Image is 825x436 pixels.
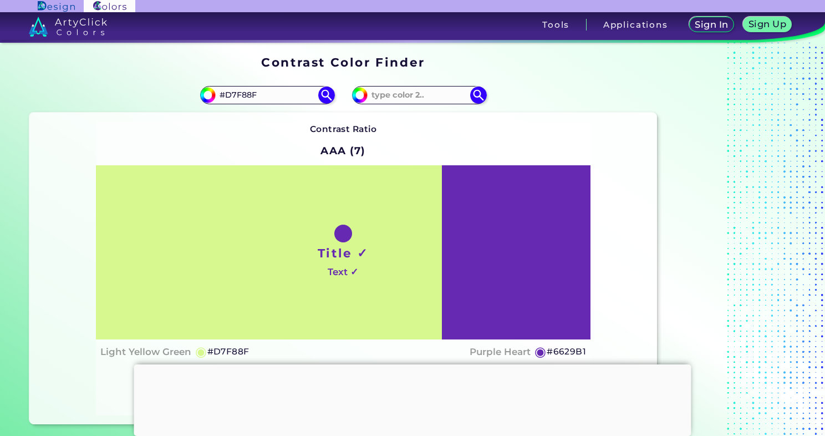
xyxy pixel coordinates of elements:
h3: Tools [542,21,569,29]
a: Sign In [688,17,735,33]
h5: ◉ [195,345,207,358]
h5: Sign Up [747,19,787,29]
h5: #D7F88F [207,344,249,359]
h2: AAA (7) [315,139,370,163]
img: ArtyClick Design logo [38,1,75,12]
img: icon search [470,87,487,103]
a: Sign Up [742,17,793,33]
h5: Sign In [694,20,729,29]
input: type color 2.. [368,88,471,103]
h4: Purple Heart [470,344,531,360]
img: logo_artyclick_colors_white.svg [29,17,107,37]
input: type color 1.. [216,88,319,103]
strong: Contrast Ratio [310,124,377,134]
h5: #6629B1 [547,344,586,359]
iframe: Advertisement [134,364,691,433]
img: icon search [318,87,335,103]
h4: Text ✓ [328,264,358,280]
h3: Applications [603,21,668,29]
h4: Light Yellow Green [100,344,191,360]
h1: Title ✓ [318,245,369,261]
h5: ◉ [534,345,547,358]
h1: Contrast Color Finder [261,54,425,70]
iframe: Advertisement [661,52,800,420]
